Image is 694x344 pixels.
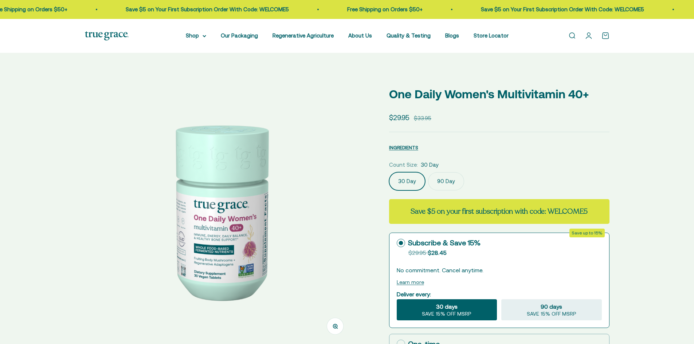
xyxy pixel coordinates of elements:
[389,112,409,123] sale-price: $29.95
[272,32,334,39] a: Regenerative Agriculture
[414,114,431,123] compare-at-price: $33.95
[387,32,431,39] a: Quality & Testing
[348,32,372,39] a: About Us
[186,31,206,40] summary: Shop
[389,145,418,150] span: INGREDIENTS
[389,143,418,152] button: INGREDIENTS
[125,5,288,14] p: Save $5 on Your First Subscription Order With Code: WELCOME5
[421,161,439,169] span: 30 Day
[346,6,422,12] a: Free Shipping on Orders $50+
[389,161,418,169] legend: Count Size:
[389,85,609,103] p: One Daily Women's Multivitamin 40+
[221,32,258,39] a: Our Packaging
[474,32,509,39] a: Store Locator
[445,32,459,39] a: Blogs
[411,206,588,216] strong: Save $5 on your first subscription with code: WELCOME5
[480,5,643,14] p: Save $5 on Your First Subscription Order With Code: WELCOME5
